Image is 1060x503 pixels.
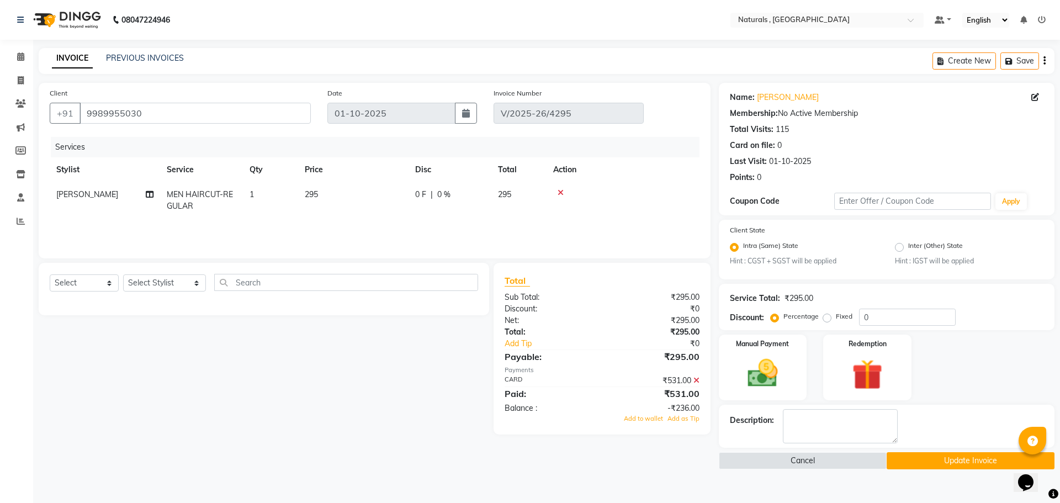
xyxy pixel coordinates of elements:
img: _cash.svg [738,356,788,391]
div: Total: [496,326,602,338]
span: Total [505,275,530,287]
div: 01-10-2025 [769,156,811,167]
div: 0 [777,140,782,151]
div: Total Visits: [730,124,773,135]
b: 08047224946 [121,4,170,35]
div: Membership: [730,108,778,119]
label: Percentage [783,311,819,321]
button: Create New [932,52,996,70]
div: Points: [730,172,755,183]
div: Payments [505,366,699,375]
div: Balance : [496,403,602,414]
a: INVOICE [52,49,93,68]
th: Stylist [50,157,160,182]
div: ₹295.00 [602,350,707,363]
input: Search by Name/Mobile/Email/Code [79,103,311,124]
img: logo [28,4,104,35]
small: Hint : CGST + SGST will be applied [730,256,878,266]
div: ₹531.00 [602,375,707,386]
input: Search [214,274,479,291]
div: 0 [757,172,761,183]
label: Client [50,88,67,98]
div: ₹295.00 [602,326,707,338]
span: 0 % [437,189,451,200]
div: No Active Membership [730,108,1043,119]
a: PREVIOUS INVOICES [106,53,184,63]
iframe: chat widget [1014,459,1049,492]
label: Date [327,88,342,98]
th: Service [160,157,243,182]
div: Net: [496,315,602,326]
div: Sub Total: [496,292,602,303]
div: Services [51,137,708,157]
a: [PERSON_NAME] [757,92,819,103]
img: _gift.svg [842,356,892,394]
label: Client State [730,225,765,235]
label: Redemption [849,339,887,349]
th: Price [298,157,409,182]
label: Inter (Other) State [908,241,963,254]
span: 1 [250,189,254,199]
th: Qty [243,157,298,182]
div: Card on file: [730,140,775,151]
div: ₹531.00 [602,387,707,400]
label: Fixed [836,311,852,321]
span: [PERSON_NAME] [56,189,118,199]
div: -₹236.00 [602,403,707,414]
div: Name: [730,92,755,103]
div: ₹0 [619,338,707,350]
button: Apply [995,193,1027,210]
th: Total [491,157,547,182]
div: ₹0 [602,303,707,315]
button: Cancel [719,452,887,469]
div: Discount: [730,312,764,324]
label: Intra (Same) State [743,241,798,254]
span: 295 [498,189,511,199]
span: 295 [305,189,318,199]
div: Payable: [496,350,602,363]
div: ₹295.00 [602,292,707,303]
div: Coupon Code [730,195,834,207]
button: Update Invoice [887,452,1054,469]
div: Service Total: [730,293,780,304]
div: Paid: [496,387,602,400]
span: | [431,189,433,200]
a: Add Tip [496,338,619,350]
button: +91 [50,103,81,124]
label: Manual Payment [736,339,789,349]
div: CARD [496,375,602,386]
div: Last Visit: [730,156,767,167]
span: Add to wallet [624,415,663,422]
button: Save [1000,52,1039,70]
input: Enter Offer / Coupon Code [834,193,991,210]
th: Action [547,157,699,182]
label: Invoice Number [494,88,542,98]
div: ₹295.00 [785,293,813,304]
small: Hint : IGST will be applied [895,256,1043,266]
span: 0 F [415,189,426,200]
div: Description: [730,415,774,426]
div: 115 [776,124,789,135]
div: Discount: [496,303,602,315]
div: ₹295.00 [602,315,707,326]
th: Disc [409,157,491,182]
span: MEN HAIRCUT-REGULAR [167,189,233,211]
span: Add as Tip [667,415,699,422]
